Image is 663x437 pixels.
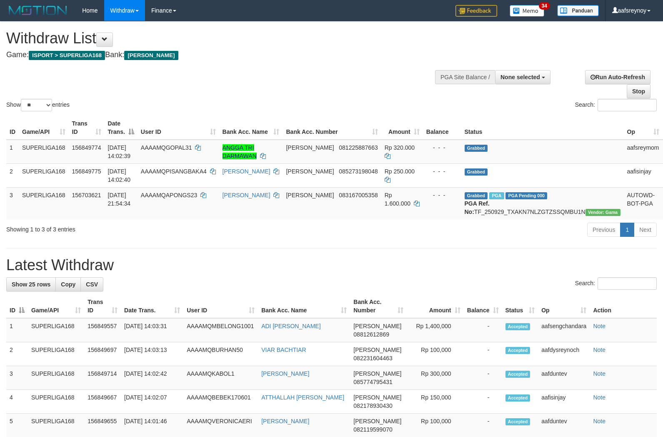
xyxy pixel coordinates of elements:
[29,51,105,60] span: ISPORT > SUPERLIGA168
[539,2,550,10] span: 34
[505,371,530,378] span: Accepted
[6,390,28,414] td: 4
[86,281,98,288] span: CSV
[593,418,605,424] a: Note
[6,257,657,274] h1: Latest Withdraw
[624,187,663,219] td: AUTOWD-BOT-PGA
[505,418,530,425] span: Accepted
[6,51,434,59] h4: Game: Bank:
[465,200,490,215] b: PGA Ref. No:
[353,355,392,362] span: Copy 082231604463 to clipboard
[84,294,121,318] th: Trans ID: activate to sort column ascending
[505,323,530,330] span: Accepted
[464,342,502,366] td: -
[435,70,495,84] div: PGA Site Balance /
[495,70,550,84] button: None selected
[19,163,69,187] td: SUPERLIGA168
[624,163,663,187] td: aafisinjay
[426,191,458,199] div: - - -
[72,168,101,175] span: 156849775
[464,318,502,342] td: -
[141,144,192,151] span: AAAAMQGOPAL31
[353,402,392,409] span: Copy 082178930430 to clipboard
[407,390,463,414] td: Rp 150,000
[502,294,538,318] th: Status: activate to sort column ascending
[6,140,19,164] td: 1
[353,426,392,433] span: Copy 082119599070 to clipboard
[455,5,497,17] img: Feedback.jpg
[28,318,84,342] td: SUPERLIGA168
[385,144,415,151] span: Rp 320.000
[19,187,69,219] td: SUPERLIGA168
[61,281,75,288] span: Copy
[593,323,605,329] a: Note
[28,366,84,390] td: SUPERLIGA168
[407,318,463,342] td: Rp 1,400,000
[353,323,401,329] span: [PERSON_NAME]
[105,116,138,140] th: Date Trans.: activate to sort column descending
[339,192,378,198] span: Copy 083167005358 to clipboard
[593,394,605,401] a: Note
[407,366,463,390] td: Rp 300,000
[183,318,258,342] td: AAAAMQMBELONG1001
[538,390,590,414] td: aafisinjay
[585,209,620,216] span: Vendor URL: https://trx31.1velocity.biz
[407,294,463,318] th: Amount: activate to sort column ascending
[538,294,590,318] th: Op: activate to sort column ascending
[261,347,306,353] a: VIAR BACHTIAR
[557,5,599,16] img: panduan.png
[423,116,461,140] th: Balance
[28,342,84,366] td: SUPERLIGA168
[138,116,219,140] th: User ID: activate to sort column ascending
[385,168,415,175] span: Rp 250.000
[593,347,605,353] a: Note
[353,379,392,385] span: Copy 085774795431 to clipboard
[121,390,183,414] td: [DATE] 14:02:07
[587,223,620,237] a: Previous
[286,192,334,198] span: [PERSON_NAME]
[283,116,381,140] th: Bank Acc. Number: activate to sort column ascending
[261,418,309,424] a: [PERSON_NAME]
[223,192,270,198] a: [PERSON_NAME]
[84,366,121,390] td: 156849714
[624,140,663,164] td: aafsreymom
[6,4,70,17] img: MOTION_logo.png
[465,145,488,152] span: Grabbed
[6,163,19,187] td: 2
[84,390,121,414] td: 156849667
[72,192,101,198] span: 156703621
[598,277,657,290] input: Search:
[6,30,434,47] h1: Withdraw List
[6,277,56,291] a: Show 25 rows
[620,223,634,237] a: 1
[634,223,657,237] a: Next
[19,116,69,140] th: Game/API: activate to sort column ascending
[538,342,590,366] td: aafdysreynoch
[141,168,207,175] span: AAAAMQPISANGBAKA4
[84,318,121,342] td: 156849557
[465,192,488,199] span: Grabbed
[124,51,178,60] span: [PERSON_NAME]
[6,366,28,390] td: 3
[6,222,270,234] div: Showing 1 to 3 of 3 entries
[593,370,605,377] a: Note
[183,342,258,366] td: AAAAMQBURHAN50
[353,347,401,353] span: [PERSON_NAME]
[6,187,19,219] td: 3
[505,347,530,354] span: Accepted
[585,70,650,84] a: Run Auto-Refresh
[80,277,103,291] a: CSV
[286,144,334,151] span: [PERSON_NAME]
[108,144,131,159] span: [DATE] 14:02:39
[505,394,530,402] span: Accepted
[353,331,389,338] span: Copy 08812612869 to clipboard
[261,394,344,401] a: ATTHALLAH [PERSON_NAME]
[627,84,650,98] a: Stop
[538,318,590,342] td: aafsengchandara
[575,99,657,111] label: Search:
[108,192,131,207] span: [DATE] 21:54:34
[261,323,320,329] a: ADI [PERSON_NAME]
[381,116,423,140] th: Amount: activate to sort column ascending
[84,342,121,366] td: 156849697
[510,5,545,17] img: Button%20Memo.svg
